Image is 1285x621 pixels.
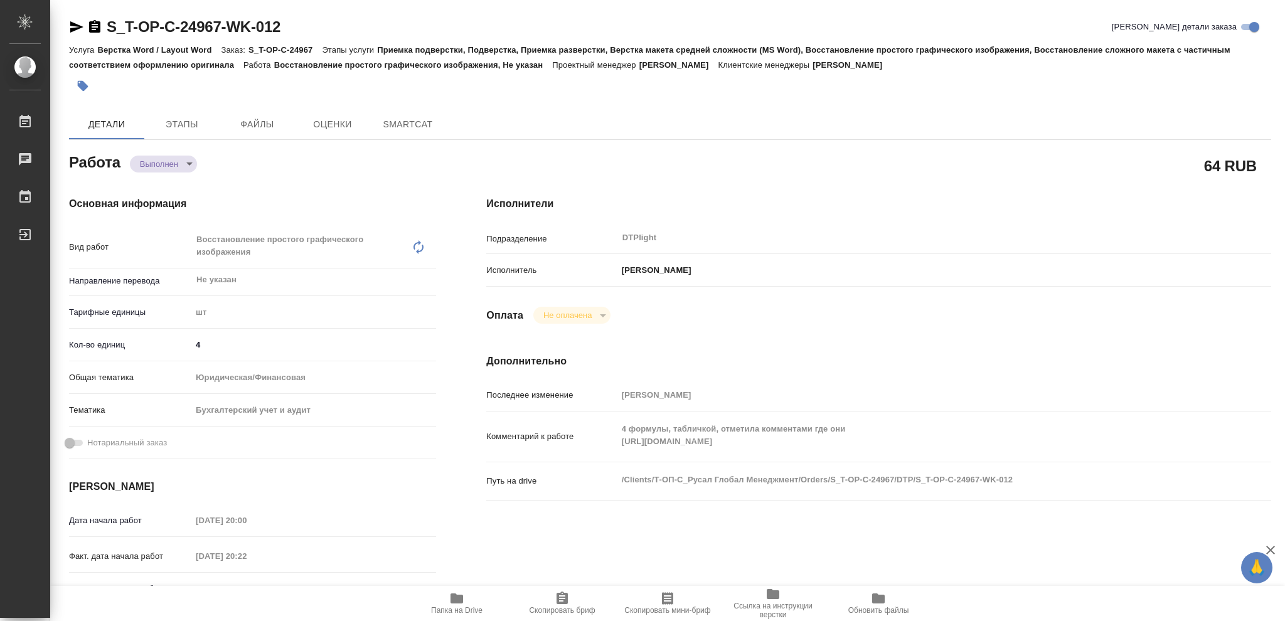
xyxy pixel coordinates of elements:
[69,275,191,287] p: Направление перевода
[718,60,813,70] p: Клиентские менеджеры
[221,45,248,55] p: Заказ:
[615,586,720,621] button: Скопировать мини-бриф
[617,469,1206,491] textarea: /Clients/Т-ОП-С_Русал Глобал Менеджмент/Orders/S_T-OP-C-24967/DTP/S_T-OP-C-24967-WK-012
[826,586,931,621] button: Обновить файлы
[69,196,436,211] h4: Основная информация
[486,354,1271,369] h4: Дополнительно
[69,306,191,319] p: Тарифные единицы
[191,511,301,529] input: Пустое поле
[191,336,436,354] input: ✎ Введи что-нибудь
[107,18,280,35] a: S_T-OP-C-24967-WK-012
[486,430,617,443] p: Комментарий к работе
[69,72,97,100] button: Добавить тэг
[191,302,436,323] div: шт
[1112,21,1237,33] span: [PERSON_NAME] детали заказа
[617,418,1206,452] textarea: 4 формулы, табличкой, отметила комментами где они [URL][DOMAIN_NAME]
[69,479,436,494] h4: [PERSON_NAME]
[69,583,191,595] p: Срок завершения работ
[533,307,611,324] div: Выполнен
[728,602,818,619] span: Ссылка на инструкции верстки
[1241,552,1272,583] button: 🙏
[274,60,553,70] p: Восстановление простого графического изображения, Не указан
[552,60,639,70] p: Проектный менеджер
[243,60,274,70] p: Работа
[191,580,301,598] input: Пустое поле
[486,475,617,487] p: Путь на drive
[529,606,595,615] span: Скопировать бриф
[404,586,509,621] button: Папка на Drive
[322,45,377,55] p: Этапы услуги
[248,45,322,55] p: S_T-OP-C-24967
[302,117,363,132] span: Оценки
[69,150,120,172] h2: Работа
[191,367,436,388] div: Юридическая/Финансовая
[191,400,436,421] div: Бухгалтерский учет и аудит
[69,550,191,563] p: Факт. дата начала работ
[1204,155,1257,176] h2: 64 RUB
[69,339,191,351] p: Кол-во единиц
[87,19,102,34] button: Скопировать ссылку
[848,606,909,615] span: Обновить файлы
[69,514,191,527] p: Дата начала работ
[69,404,191,417] p: Тематика
[69,45,97,55] p: Услуга
[509,586,615,621] button: Скопировать бриф
[624,606,710,615] span: Скопировать мини-бриф
[617,386,1206,404] input: Пустое поле
[97,45,221,55] p: Верстка Word / Layout Word
[69,241,191,253] p: Вид работ
[720,586,826,621] button: Ссылка на инструкции верстки
[639,60,718,70] p: [PERSON_NAME]
[130,156,197,172] div: Выполнен
[87,437,167,449] span: Нотариальный заказ
[486,308,523,323] h4: Оплата
[227,117,287,132] span: Файлы
[69,19,84,34] button: Скопировать ссылку для ЯМессенджера
[136,159,182,169] button: Выполнен
[486,389,617,401] p: Последнее изменение
[617,264,691,277] p: [PERSON_NAME]
[378,117,438,132] span: SmartCat
[431,606,483,615] span: Папка на Drive
[486,264,617,277] p: Исполнитель
[77,117,137,132] span: Детали
[540,310,595,321] button: Не оплачена
[486,233,617,245] p: Подразделение
[69,371,191,384] p: Общая тематика
[486,196,1271,211] h4: Исполнители
[191,547,301,565] input: Пустое поле
[152,117,212,132] span: Этапы
[1246,555,1267,581] span: 🙏
[813,60,892,70] p: [PERSON_NAME]
[69,45,1230,70] p: Приемка подверстки, Подверстка, Приемка разверстки, Верстка макета средней сложности (MS Word), В...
